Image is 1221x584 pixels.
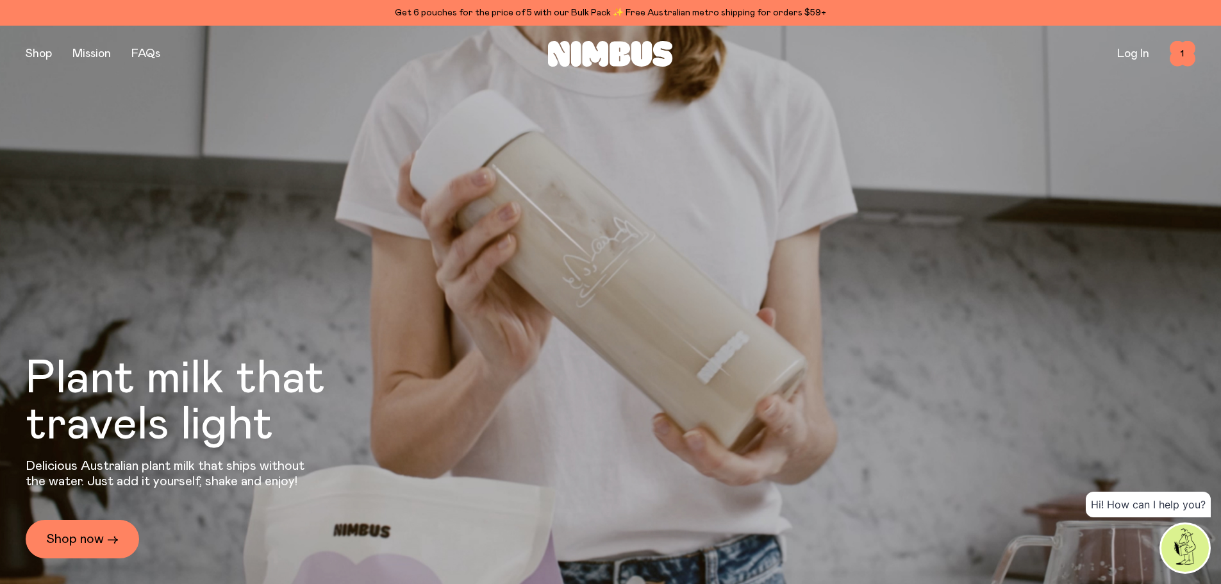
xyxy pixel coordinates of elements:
[26,5,1195,21] div: Get 6 pouches for the price of 5 with our Bulk Pack ✨ Free Australian metro shipping for orders $59+
[26,356,395,448] h1: Plant milk that travels light
[131,48,160,60] a: FAQs
[1117,48,1149,60] a: Log In
[72,48,111,60] a: Mission
[1086,492,1211,517] div: Hi! How can I help you?
[26,458,313,489] p: Delicious Australian plant milk that ships without the water. Just add it yourself, shake and enjoy!
[1170,41,1195,67] button: 1
[26,520,139,558] a: Shop now →
[1161,524,1209,572] img: agent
